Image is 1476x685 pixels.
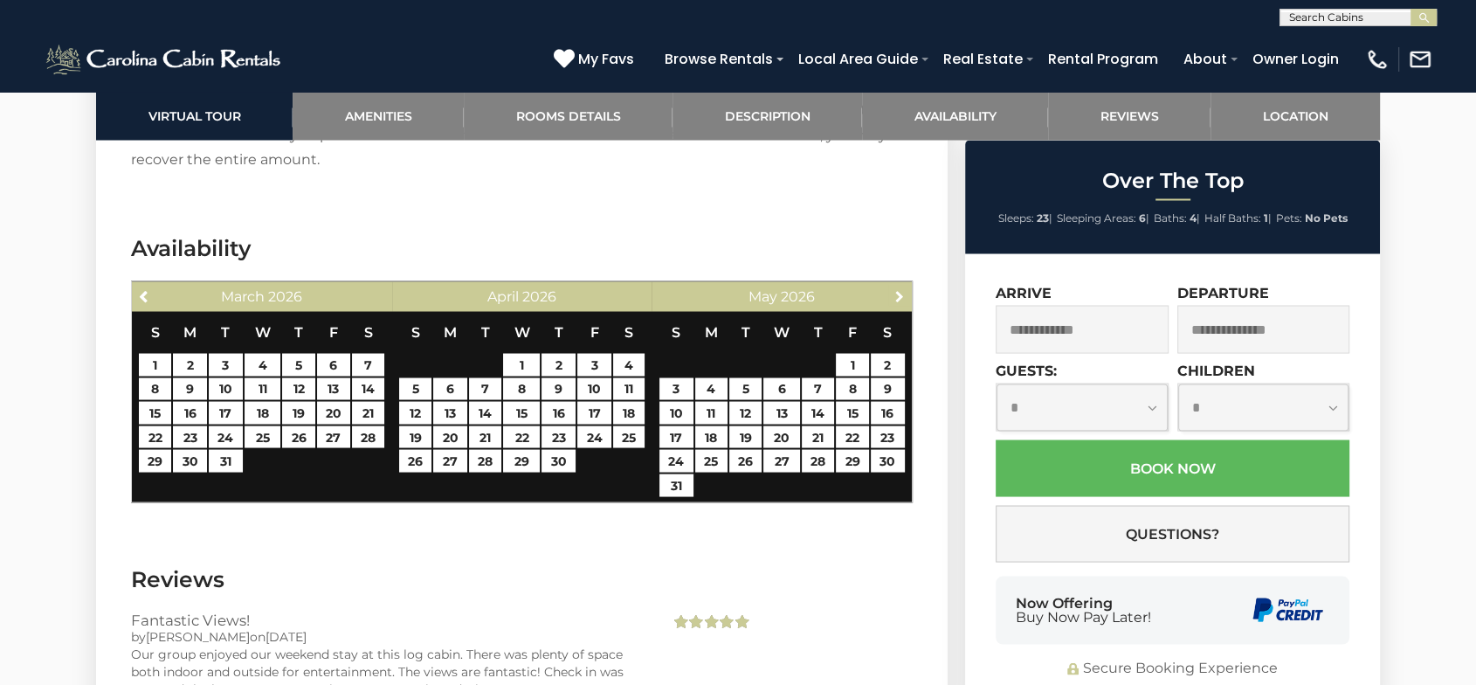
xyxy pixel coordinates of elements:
[835,352,869,377] td: $695
[468,448,502,473] td: $625
[1039,44,1167,74] a: Rental Program
[1305,211,1348,224] strong: No Pets
[139,449,171,472] a: 29
[541,353,576,376] a: 2
[139,401,171,424] a: 15
[802,426,834,448] a: 21
[433,426,467,448] a: 20
[282,426,314,448] a: 26
[848,323,857,340] span: Friday
[139,426,171,448] a: 22
[728,425,762,449] td: $625
[172,400,208,425] td: $625
[554,48,638,71] a: My Favs
[244,425,282,449] td: $625
[613,353,645,376] a: 4
[317,401,351,424] a: 20
[172,377,208,401] td: $735
[802,377,834,400] a: 7
[464,92,672,140] a: Rooms Details
[268,287,302,304] span: 2026
[577,401,611,424] a: 17
[1244,44,1348,74] a: Owner Login
[781,287,815,304] span: 2026
[138,352,172,377] td: $735
[577,426,611,448] a: 24
[468,400,502,425] td: $625
[502,400,541,425] td: $625
[245,401,281,424] a: 18
[503,401,540,424] a: 15
[433,449,467,472] a: 27
[139,353,171,376] a: 1
[672,323,680,340] span: Sunday
[468,425,502,449] td: $625
[862,92,1048,140] a: Availability
[316,377,352,401] td: $935
[1210,92,1380,140] a: Location
[131,612,644,627] h3: Fantastic Views!
[208,400,244,425] td: $625
[659,400,694,425] td: $625
[998,211,1034,224] span: Sleeps:
[801,400,835,425] td: $625
[578,48,634,70] span: My Favs
[352,377,384,400] a: 14
[694,448,728,473] td: $625
[835,400,869,425] td: $695
[871,377,905,400] a: 9
[790,44,927,74] a: Local Area Guide
[659,449,693,472] a: 24
[1154,211,1187,224] span: Baths:
[317,353,351,376] a: 6
[399,426,431,448] a: 19
[729,449,762,472] a: 26
[469,401,501,424] a: 14
[399,377,431,400] a: 5
[577,353,611,376] a: 3
[329,323,338,340] span: Friday
[282,353,314,376] a: 5
[541,400,576,425] td: $625
[173,426,207,448] a: 23
[281,377,315,401] td: $735
[576,377,612,401] td: $695
[208,377,244,401] td: $735
[998,206,1052,229] li: |
[131,232,913,263] h3: Availability
[814,323,823,340] span: Thursday
[774,323,790,340] span: Wednesday
[316,352,352,377] td: $935
[245,353,281,376] a: 4
[996,439,1349,496] button: Book Now
[503,353,540,376] a: 1
[138,425,172,449] td: $625
[183,323,197,340] span: Monday
[432,377,468,401] td: $625
[317,426,351,448] a: 27
[96,92,293,140] a: Virtual Tour
[871,449,905,472] a: 30
[741,323,749,340] span: Tuesday
[969,169,1376,191] h2: Over The Top
[1016,610,1151,624] span: Buy Now Pay Later!
[541,377,576,401] td: $625
[487,287,519,304] span: April
[612,400,645,425] td: $695
[695,377,728,400] a: 4
[316,400,352,425] td: $695
[870,400,906,425] td: $695
[244,400,282,425] td: $625
[996,505,1349,562] button: Questions?
[433,401,467,424] a: 13
[1177,284,1269,301] label: Departure
[44,42,286,77] img: White-1-2.png
[871,353,905,376] a: 2
[728,400,762,425] td: $625
[282,401,314,424] a: 19
[294,323,303,340] span: Thursday
[432,400,468,425] td: $625
[398,400,432,425] td: $625
[728,448,762,473] td: $625
[892,288,906,302] span: Next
